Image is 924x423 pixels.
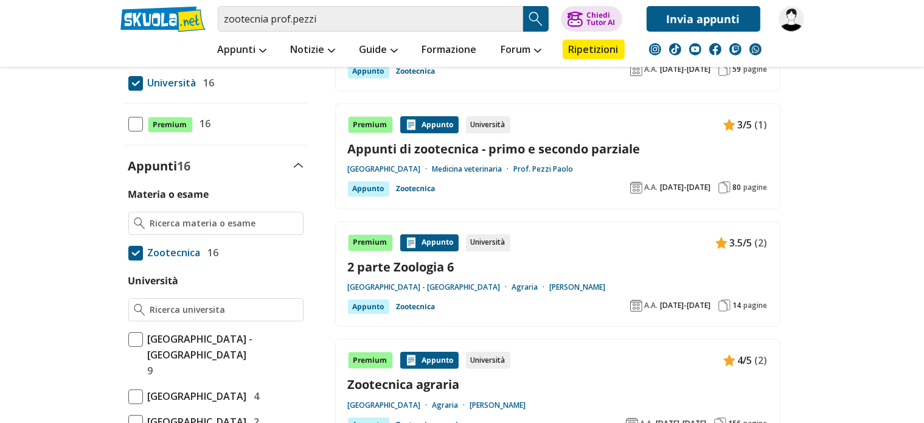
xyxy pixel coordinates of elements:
a: [GEOGRAPHIC_DATA] [348,400,432,410]
img: Appunti contenuto [723,119,735,131]
a: [PERSON_NAME] [550,282,606,292]
img: twitch [729,43,742,55]
a: Guide [356,40,401,61]
img: Anno accademico [630,64,642,76]
span: [DATE]-[DATE] [661,301,711,310]
span: [DATE]-[DATE] [661,65,711,74]
span: 59 [733,65,742,74]
span: Zootecnica [143,245,201,260]
div: Appunto [400,234,459,251]
div: Università [466,116,510,133]
span: 16 [178,158,191,174]
label: Materia o esame [128,187,209,201]
img: Appunti contenuto [405,237,417,249]
span: A.A. [645,183,658,192]
img: Ricerca universita [134,304,145,316]
span: 4 [249,388,260,404]
div: Premium [348,116,393,133]
div: Appunto [348,181,389,196]
span: (1) [755,117,768,133]
img: Pagine [718,181,731,194]
img: Appunti contenuto [405,354,417,366]
span: [GEOGRAPHIC_DATA] - [GEOGRAPHIC_DATA] [143,331,304,363]
span: (2) [755,235,768,251]
img: Cerca appunti, riassunti o versioni [527,10,545,28]
span: A.A. [645,65,658,74]
a: Appunti [215,40,269,61]
span: Premium [148,117,193,133]
div: Premium [348,234,393,251]
div: Università [466,234,510,251]
a: Zootecnica [397,64,436,79]
span: 14 [733,301,742,310]
img: Anno accademico [630,181,642,194]
img: Pagine [718,64,731,76]
input: Ricerca materia o esame [150,217,297,229]
span: 4/5 [738,352,752,368]
img: tiktok [669,43,681,55]
span: 3.5/5 [730,235,752,251]
input: Cerca appunti, riassunti o versioni [218,6,523,32]
a: [GEOGRAPHIC_DATA] [348,164,432,174]
a: Zootecnica agraria [348,376,768,393]
a: [PERSON_NAME] [470,400,526,410]
span: A.A. [645,301,658,310]
a: Forum [498,40,544,61]
span: 16 [203,245,219,260]
div: Premium [348,352,393,369]
div: Appunto [348,64,389,79]
div: Università [466,352,510,369]
a: Zootecnica [397,181,436,196]
span: pagine [744,301,768,310]
label: Appunti [128,158,191,174]
img: yardrat [779,6,804,32]
img: facebook [709,43,721,55]
a: Notizie [288,40,338,61]
a: Agraria [512,282,550,292]
a: Prof. Pezzi Paolo [514,164,574,174]
img: Pagine [718,299,731,312]
img: WhatsApp [749,43,762,55]
a: Formazione [419,40,480,61]
span: 80 [733,183,742,192]
div: Appunto [400,116,459,133]
img: Anno accademico [630,299,642,312]
span: pagine [744,183,768,192]
a: Medicina veterinaria [432,164,514,174]
img: Appunti contenuto [723,354,735,366]
a: Zootecnica [397,299,436,314]
span: 16 [195,116,211,131]
a: [GEOGRAPHIC_DATA] - [GEOGRAPHIC_DATA] [348,282,512,292]
span: 16 [199,75,215,91]
img: Apri e chiudi sezione [294,163,304,168]
a: Invia appunti [647,6,760,32]
a: Ripetizioni [563,40,625,59]
a: Appunti di zootecnica - primo e secondo parziale [348,141,768,157]
span: 9 [143,363,153,379]
span: pagine [744,65,768,74]
a: 2 parte Zoologia 6 [348,259,768,275]
span: (2) [755,352,768,368]
button: Search Button [523,6,549,32]
div: Appunto [400,352,459,369]
span: Università [143,75,196,91]
span: [DATE]-[DATE] [661,183,711,192]
img: instagram [649,43,661,55]
img: youtube [689,43,701,55]
img: Appunti contenuto [405,119,417,131]
span: 3/5 [738,117,752,133]
img: Ricerca materia o esame [134,217,145,229]
img: Appunti contenuto [715,237,728,249]
div: Appunto [348,299,389,314]
div: Chiedi Tutor AI [586,12,615,26]
a: Agraria [432,400,470,410]
button: ChiediTutor AI [561,6,622,32]
input: Ricerca universita [150,304,297,316]
span: [GEOGRAPHIC_DATA] [143,388,247,404]
label: Università [128,274,179,287]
